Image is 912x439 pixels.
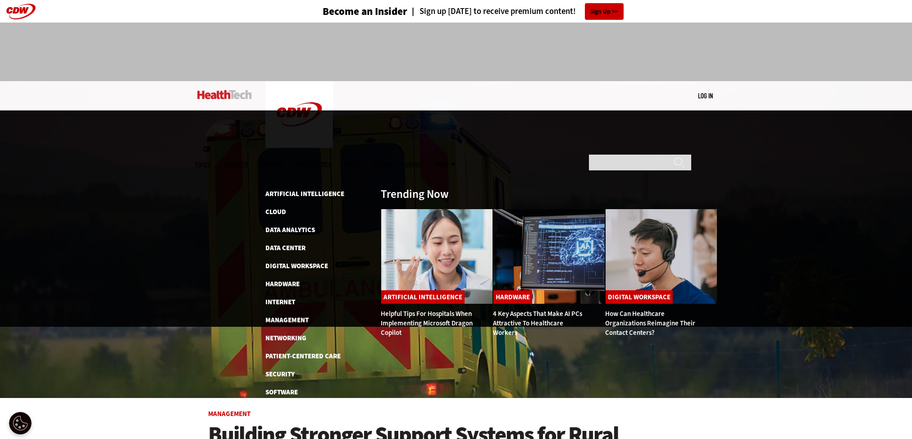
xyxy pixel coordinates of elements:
a: Helpful Tips for Hospitals When Implementing Microsoft Dragon Copilot [381,309,473,337]
a: Cloud [265,207,286,216]
a: Sign up [DATE] to receive premium content! [407,7,576,16]
button: Open Preferences [9,412,32,434]
img: Doctor using phone to dictate to tablet [381,209,493,304]
div: Cookie Settings [9,412,32,434]
a: Software [265,388,298,397]
a: Security [265,370,295,379]
a: Become an Insider [289,6,407,17]
a: Artificial Intelligence [265,189,344,198]
h3: Trending Now [381,188,449,200]
a: Artificial Intelligence [381,290,465,304]
a: Data Center [265,243,306,252]
a: Digital Workspace [265,261,328,270]
img: Desktop monitor with brain AI concept [493,209,605,304]
div: User menu [698,91,713,101]
h3: Become an Insider [323,6,407,17]
a: Internet [265,297,295,306]
a: Data Analytics [265,225,315,234]
a: Hardware [493,290,532,304]
a: Hardware [265,279,300,288]
img: Healthcare contact center [605,209,717,304]
a: Sign Up [585,3,624,20]
a: Log in [698,91,713,100]
a: Networking [265,334,306,343]
a: Management [208,409,251,418]
a: Patient-Centered Care [265,352,341,361]
a: How Can Healthcare Organizations Reimagine Their Contact Centers? [605,309,695,337]
a: Digital Workspace [606,290,673,304]
img: Home [265,81,333,148]
iframe: advertisement [292,32,620,72]
img: Home [197,90,252,99]
a: Management [265,316,309,325]
a: 4 Key Aspects That Make AI PCs Attractive to Healthcare Workers [493,309,582,337]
